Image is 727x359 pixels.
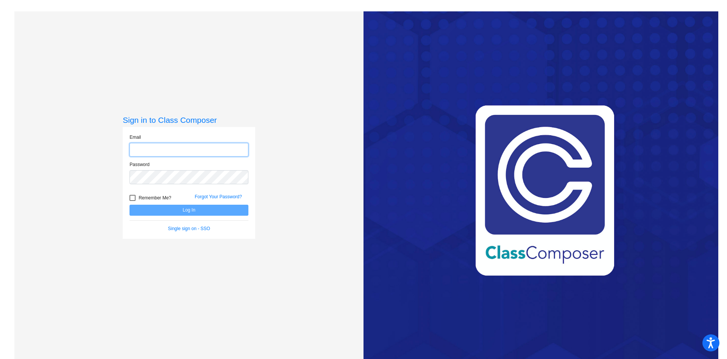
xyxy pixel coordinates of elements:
span: Remember Me? [139,193,171,202]
button: Log In [129,205,248,216]
a: Single sign on - SSO [168,226,210,231]
label: Email [129,134,141,141]
label: Password [129,161,150,168]
h3: Sign in to Class Composer [123,115,255,125]
a: Forgot Your Password? [195,194,242,199]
